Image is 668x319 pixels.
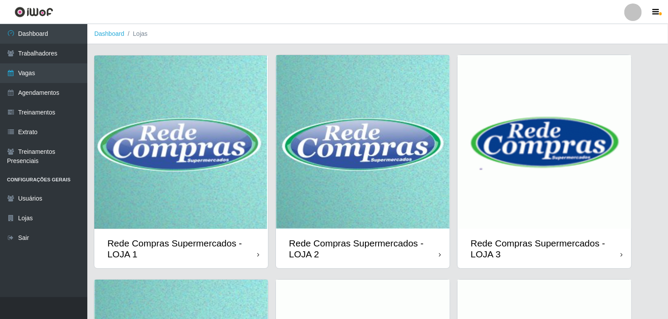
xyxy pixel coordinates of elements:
[14,7,53,17] img: CoreUI Logo
[94,55,268,268] a: Rede Compras Supermercados - LOJA 1
[124,29,148,38] li: Lojas
[107,238,257,260] div: Rede Compras Supermercados - LOJA 1
[276,55,450,268] a: Rede Compras Supermercados - LOJA 2
[471,238,620,260] div: Rede Compras Supermercados - LOJA 3
[289,238,439,260] div: Rede Compras Supermercados - LOJA 2
[94,30,124,37] a: Dashboard
[94,55,268,229] img: cardImg
[458,55,631,268] a: Rede Compras Supermercados - LOJA 3
[458,55,631,229] img: cardImg
[87,24,668,44] nav: breadcrumb
[276,55,450,229] img: cardImg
